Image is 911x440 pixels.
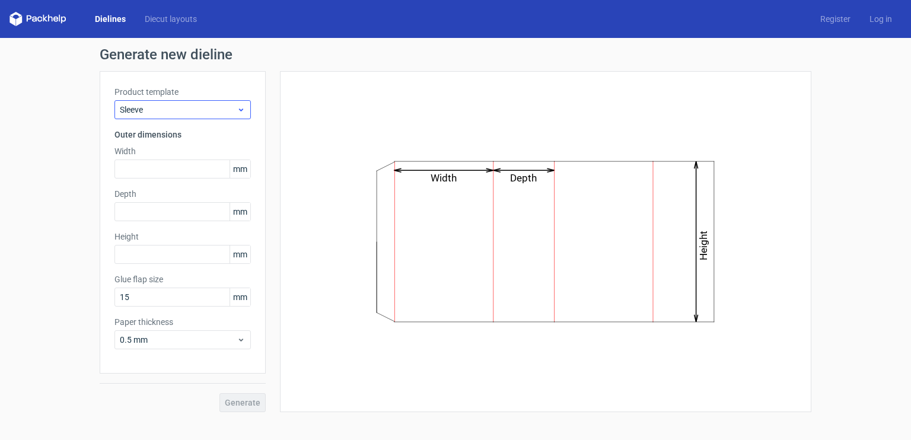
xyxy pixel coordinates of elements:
span: mm [230,203,250,221]
span: mm [230,288,250,306]
h3: Outer dimensions [114,129,251,141]
a: Register [811,13,860,25]
text: Height [698,231,710,260]
span: 0.5 mm [120,334,237,346]
label: Height [114,231,251,243]
text: Width [431,172,457,184]
a: Diecut layouts [135,13,206,25]
span: mm [230,245,250,263]
label: Width [114,145,251,157]
a: Log in [860,13,902,25]
label: Glue flap size [114,273,251,285]
span: mm [230,160,250,178]
span: Sleeve [120,104,237,116]
h1: Generate new dieline [100,47,811,62]
label: Paper thickness [114,316,251,328]
a: Dielines [85,13,135,25]
text: Depth [511,172,537,184]
label: Depth [114,188,251,200]
label: Product template [114,86,251,98]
